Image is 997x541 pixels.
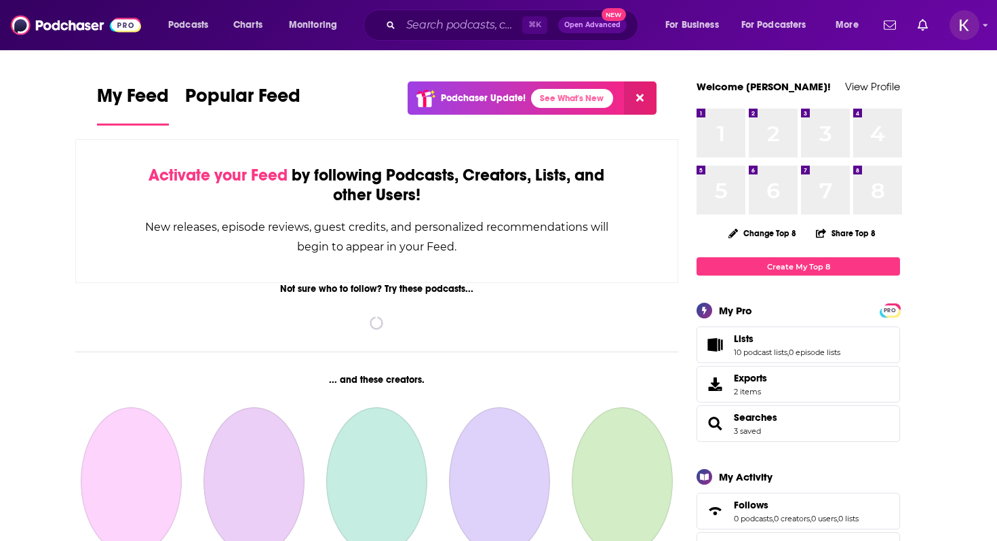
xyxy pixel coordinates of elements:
[697,493,900,529] span: Follows
[233,16,262,35] span: Charts
[826,14,876,36] button: open menu
[11,12,141,38] img: Podchaser - Follow, Share and Rate Podcasts
[774,514,810,523] a: 0 creators
[185,84,300,115] span: Popular Feed
[734,333,840,345] a: Lists
[950,10,979,40] button: Show profile menu
[224,14,271,36] a: Charts
[810,514,811,523] span: ,
[665,16,719,35] span: For Business
[75,374,678,386] div: ... and these creators.
[97,84,169,115] span: My Feed
[836,16,859,35] span: More
[811,514,837,523] a: 0 users
[558,17,627,33] button: Open AdvancedNew
[787,348,789,357] span: ,
[719,470,773,483] div: My Activity
[602,8,626,21] span: New
[697,327,900,363] span: Lists
[279,14,355,36] button: open menu
[701,414,728,433] a: Searches
[838,514,859,523] a: 0 lists
[701,502,728,521] a: Follows
[719,304,752,317] div: My Pro
[950,10,979,40] span: Logged in as kwignall
[815,220,876,246] button: Share Top 8
[289,16,337,35] span: Monitoring
[741,16,806,35] span: For Podcasters
[697,257,900,276] a: Create My Top 8
[522,16,547,34] span: ⌘ K
[720,225,804,242] button: Change Top 8
[168,16,208,35] span: Podcasts
[697,80,831,93] a: Welcome [PERSON_NAME]!
[734,372,767,384] span: Exports
[837,514,838,523] span: ,
[149,165,288,185] span: Activate your Feed
[697,405,900,442] span: Searches
[701,335,728,354] a: Lists
[734,499,859,511] a: Follows
[564,22,621,29] span: Open Advanced
[734,514,773,523] a: 0 podcasts
[878,14,901,37] a: Show notifications dropdown
[701,375,728,394] span: Exports
[185,84,300,126] a: Popular Feed
[789,348,840,357] a: 0 episode lists
[75,283,678,295] div: Not sure who to follow? Try these podcasts...
[773,514,774,523] span: ,
[734,426,761,436] a: 3 saved
[159,14,226,36] button: open menu
[441,92,526,104] p: Podchaser Update!
[734,499,768,511] span: Follows
[734,387,767,396] span: 2 items
[401,14,522,36] input: Search podcasts, credits, & more...
[734,411,777,424] a: Searches
[531,89,613,108] a: See What's New
[734,333,754,345] span: Lists
[732,14,826,36] button: open menu
[734,348,787,357] a: 10 podcast lists
[376,10,651,41] div: Search podcasts, credits, & more...
[697,366,900,403] a: Exports
[845,80,900,93] a: View Profile
[97,84,169,126] a: My Feed
[144,217,610,257] div: New releases, episode reviews, guest credits, and personalized recommendations will begin to appe...
[144,166,610,205] div: by following Podcasts, Creators, Lists, and other Users!
[950,10,979,40] img: User Profile
[882,305,898,315] a: PRO
[912,14,933,37] a: Show notifications dropdown
[656,14,736,36] button: open menu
